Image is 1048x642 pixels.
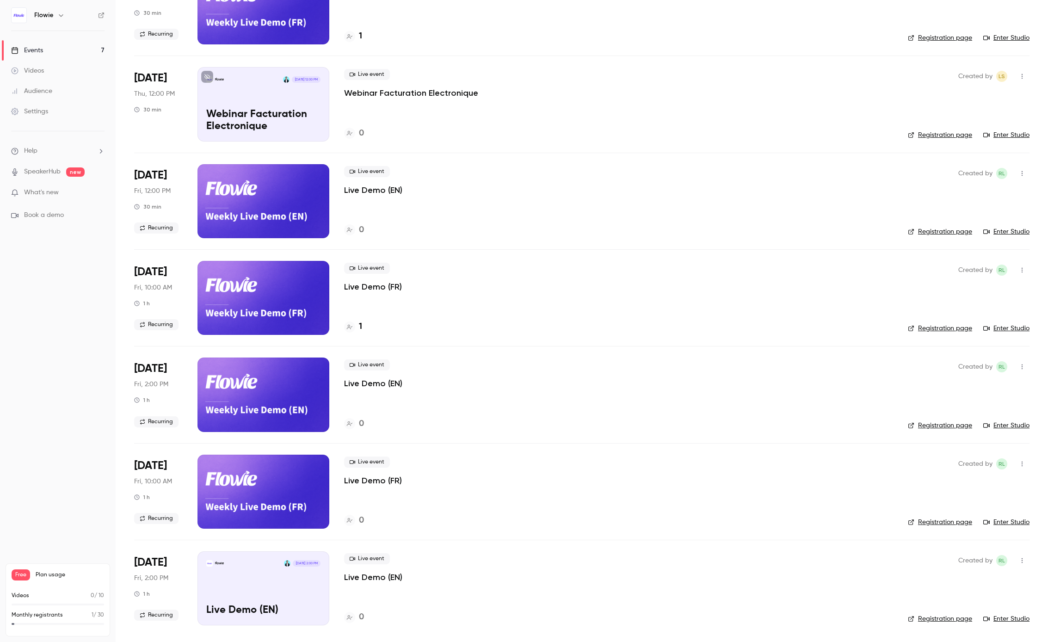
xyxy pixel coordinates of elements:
span: RL [999,361,1005,372]
p: Videos [12,592,29,600]
a: Enter Studio [983,324,1030,333]
span: Help [24,146,37,156]
h4: 0 [359,127,364,140]
span: Created by [958,168,993,179]
span: Recurring [134,319,179,330]
span: Fri, 12:00 PM [134,186,171,196]
a: Enter Studio [983,33,1030,43]
span: [DATE] [134,168,167,183]
div: 1 h [134,396,150,404]
a: Live Demo (EN) [344,378,402,389]
span: Fri, 2:00 PM [134,380,168,389]
iframe: Noticeable Trigger [93,189,105,197]
div: Oct 10 Fri, 10:00 AM (Europe/Paris) [134,261,183,335]
span: Fri, 2:00 PM [134,574,168,583]
span: Created by [958,265,993,276]
a: Webinar Facturation ElectroniqueFlowieRémi Legorrec[DATE] 12:00 PMWebinar Facturation Electronique [197,67,329,141]
span: RL [999,555,1005,566]
p: / 30 [92,611,104,619]
span: Rémi Legorrec [996,361,1007,372]
a: Registration page [908,614,972,623]
span: Plan usage [36,571,104,579]
span: Recurring [134,513,179,524]
a: Live Demo (EN) [344,185,402,196]
div: Audience [11,86,52,96]
div: 30 min [134,9,161,17]
span: Rémi Legorrec [996,265,1007,276]
div: 30 min [134,106,161,113]
span: RL [999,168,1005,179]
a: Registration page [908,518,972,527]
img: Rémi Legorrec [284,560,290,567]
span: Live event [344,69,390,80]
div: Oct 3 Fri, 12:00 PM (Europe/Paris) [134,164,183,238]
div: Oct 31 Fri, 2:00 PM (Europe/Paris) [134,551,183,625]
img: Rémi Legorrec [283,76,290,83]
span: Live event [344,457,390,468]
span: [DATE] [134,361,167,376]
span: Free [12,569,30,580]
img: Live Demo (EN) [206,560,213,567]
span: Recurring [134,222,179,234]
span: [DATE] [134,458,167,473]
h4: 0 [359,224,364,236]
span: Live event [344,359,390,370]
span: [DATE] 12:00 PM [292,76,320,83]
h4: 0 [359,611,364,623]
a: Enter Studio [983,227,1030,236]
a: Live Demo (EN) [344,572,402,583]
span: Recurring [134,416,179,427]
span: Thu, 12:00 PM [134,89,175,99]
a: Enter Studio [983,518,1030,527]
span: [DATE] 2:00 PM [293,560,320,567]
span: Live event [344,553,390,564]
span: Rémi Legorrec [996,458,1007,469]
p: Monthly registrants [12,611,63,619]
a: 0 [344,611,364,623]
a: Webinar Facturation Electronique [344,87,478,99]
span: Live event [344,263,390,274]
span: 1 [92,612,93,618]
a: Enter Studio [983,421,1030,430]
span: Created by [958,71,993,82]
span: LS [999,71,1005,82]
a: Live Demo (FR) [344,475,402,486]
span: 0 [91,593,94,599]
span: [DATE] [134,265,167,279]
span: What's new [24,188,59,198]
span: Live event [344,166,390,177]
div: Videos [11,66,44,75]
div: 1 h [134,494,150,501]
a: 0 [344,418,364,430]
span: Fri, 10:00 AM [134,477,172,486]
span: Created by [958,361,993,372]
div: 1 h [134,590,150,598]
a: 1 [344,30,362,43]
div: Oct 17 Fri, 2:00 PM (Europe/Paris) [134,358,183,432]
div: Events [11,46,43,55]
h6: Flowie [34,11,54,20]
span: Louis Schieber [996,71,1007,82]
p: / 10 [91,592,104,600]
div: Oct 2 Thu, 12:00 PM (Europe/Paris) [134,67,183,141]
a: Registration page [908,227,972,236]
h4: 1 [359,321,362,333]
p: Webinar Facturation Electronique [206,109,321,133]
span: [DATE] [134,71,167,86]
span: RL [999,265,1005,276]
a: Live Demo (FR) [344,281,402,292]
p: Flowie [215,561,224,566]
span: Fri, 10:00 AM [134,283,172,292]
a: 0 [344,514,364,527]
a: Registration page [908,130,972,140]
a: Enter Studio [983,614,1030,623]
a: 0 [344,127,364,140]
a: Registration page [908,421,972,430]
span: RL [999,458,1005,469]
